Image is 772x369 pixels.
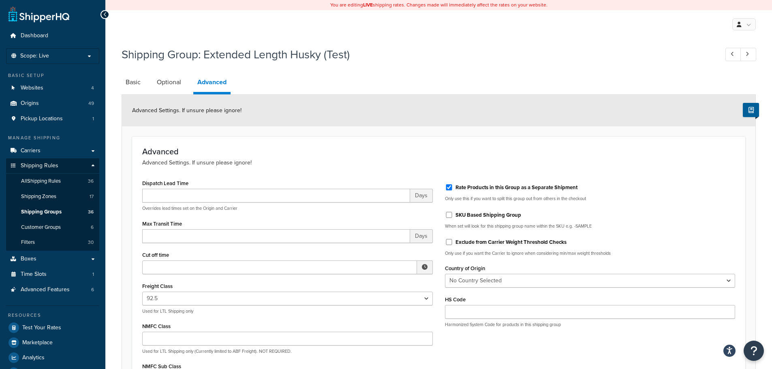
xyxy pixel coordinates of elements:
[90,193,94,200] span: 17
[91,286,94,293] span: 6
[20,53,49,60] span: Scope: Live
[92,115,94,122] span: 1
[22,324,61,331] span: Test Your Rates
[6,111,99,126] a: Pickup Locations1
[744,341,764,361] button: Open Resource Center
[6,158,99,251] li: Shipping Rules
[142,158,735,167] p: Advanced Settings. If unsure please ignore!
[122,47,710,62] h1: Shipping Group: Extended Length Husky (Test)
[6,220,99,235] a: Customer Groups6
[132,106,242,115] span: Advanced Settings. If unsure please ignore!
[21,100,39,107] span: Origins
[21,162,58,169] span: Shipping Rules
[6,335,99,350] a: Marketplace
[88,100,94,107] span: 49
[21,286,70,293] span: Advanced Features
[445,322,736,328] p: Harmonized System Code for products in this shipping group
[91,85,94,92] span: 4
[6,267,99,282] li: Time Slots
[445,296,466,303] label: HS Code
[142,308,433,314] p: Used for LTL Shipping only
[6,189,99,204] a: Shipping Zones17
[21,178,61,185] span: All Shipping Rules
[142,252,169,258] label: Cut off time
[445,223,736,229] p: When set will look for this shipping group name within the SKU e.g. -SAMPLE
[363,1,373,9] b: LIVE
[6,205,99,220] li: Shipping Groups
[6,320,99,335] a: Test Your Rates
[21,193,56,200] span: Shipping Zones
[6,282,99,297] li: Advanced Features
[6,81,99,96] a: Websites4
[740,48,756,61] a: Next Record
[6,189,99,204] li: Shipping Zones
[21,32,48,39] span: Dashboard
[153,73,185,92] a: Optional
[142,323,171,329] label: NMFC Class
[456,184,577,191] label: Rate Products in this Group as a Separate Shipment
[445,250,736,256] p: Only use if you want the Carrier to ignore when considering min/max weight thresholds
[22,354,45,361] span: Analytics
[122,73,145,92] a: Basic
[410,229,433,243] span: Days
[6,111,99,126] li: Pickup Locations
[725,48,741,61] a: Previous Record
[456,211,521,219] label: SKU Based Shipping Group
[6,96,99,111] li: Origins
[6,205,99,220] a: Shipping Groups36
[410,189,433,203] span: Days
[6,72,99,79] div: Basic Setup
[6,81,99,96] li: Websites
[21,147,41,154] span: Carriers
[21,256,36,262] span: Boxes
[6,134,99,141] div: Manage Shipping
[6,158,99,173] a: Shipping Rules
[6,174,99,189] a: AllShipping Rules36
[22,339,53,346] span: Marketplace
[142,348,433,354] p: Used for LTL Shipping only (Currently limited to ABF Freight). NOT REQUIRED.
[6,267,99,282] a: Time Slots1
[88,178,94,185] span: 36
[6,96,99,111] a: Origins49
[6,235,99,250] a: Filters30
[6,350,99,365] a: Analytics
[21,115,63,122] span: Pickup Locations
[445,196,736,202] p: Only use this if you want to split this group out from others in the checkout
[21,224,61,231] span: Customer Groups
[142,205,433,211] p: Overrides lead times set on the Origin and Carrier
[21,271,47,278] span: Time Slots
[142,147,735,156] h3: Advanced
[6,220,99,235] li: Customer Groups
[92,271,94,278] span: 1
[445,265,485,271] label: Country of Origin
[456,239,567,246] label: Exclude from Carrier Weight Threshold Checks
[21,209,62,215] span: Shipping Groups
[6,312,99,319] div: Resources
[21,239,35,246] span: Filters
[6,235,99,250] li: Filters
[88,209,94,215] span: 36
[6,143,99,158] a: Carriers
[142,283,173,289] label: Freight Class
[88,239,94,246] span: 30
[142,180,188,186] label: Dispatch Lead Time
[743,103,759,117] button: Show Help Docs
[6,28,99,43] a: Dashboard
[193,73,231,94] a: Advanced
[142,221,182,227] label: Max Transit Time
[91,224,94,231] span: 6
[6,252,99,267] a: Boxes
[6,282,99,297] a: Advanced Features6
[21,85,43,92] span: Websites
